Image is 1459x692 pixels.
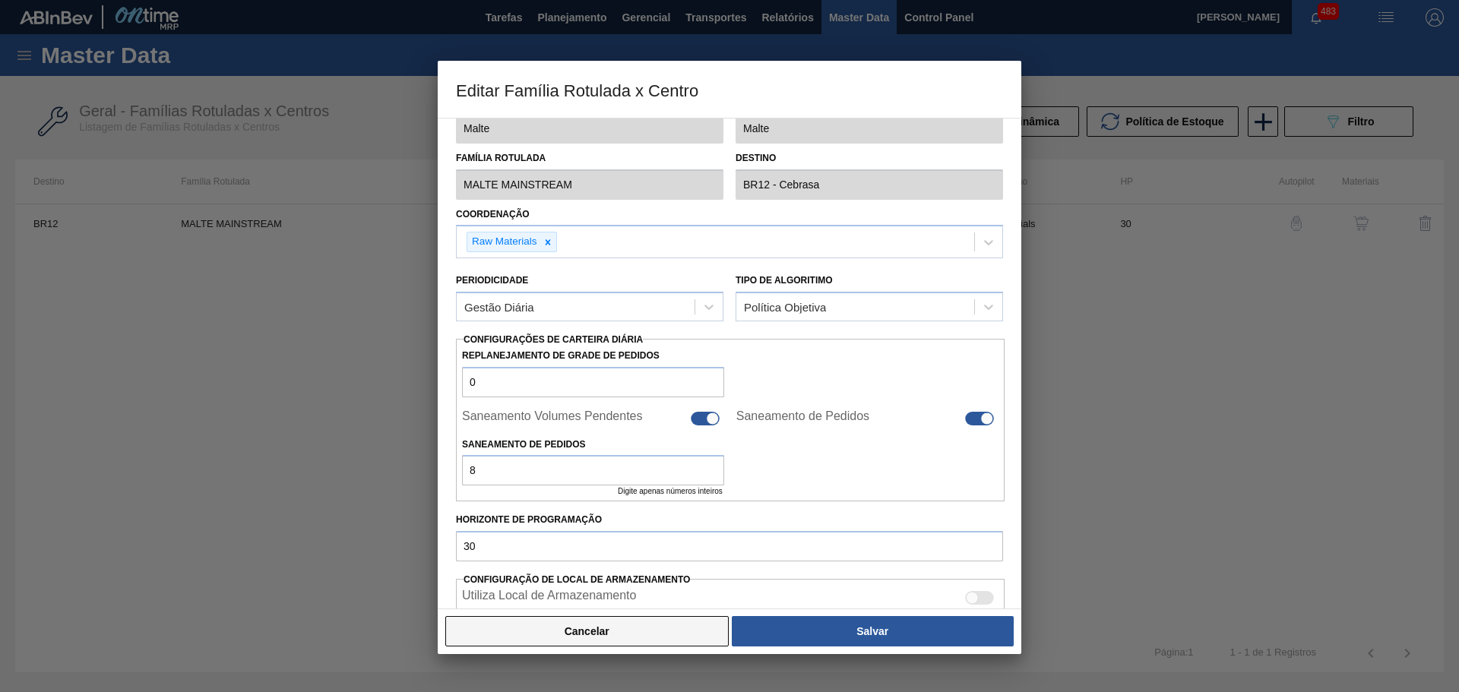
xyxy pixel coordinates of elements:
div: Gestão Diária [464,301,534,314]
label: Saneamento de Pedidos [462,434,724,456]
label: Horizonte de Programação [456,509,1003,531]
label: Destino [736,147,1003,169]
div: Raw Materials [467,232,540,251]
label: Família Rotulada [456,147,723,169]
span: Configuração de Local de Armazenamento [464,574,690,585]
label: Saneamento Volumes Pendentes [462,409,643,428]
legend: Digite apenas números inteiros [462,485,724,495]
span: Configurações de Carteira Diária [464,334,643,345]
button: Cancelar [445,616,729,646]
label: Tipo de Algoritimo [736,275,833,286]
div: Política Objetiva [744,301,826,314]
button: Salvar [732,616,1014,646]
label: Saneamento de Pedidos [736,409,869,428]
label: Coordenação [456,209,530,220]
label: Replanejamento de Grade de Pedidos [462,345,724,367]
label: Periodicidade [456,275,528,286]
h3: Editar Família Rotulada x Centro [438,61,1021,118]
label: Quando ativada, o sistema irá exibir os estoques de diferentes locais de armazenamento. [462,589,636,607]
